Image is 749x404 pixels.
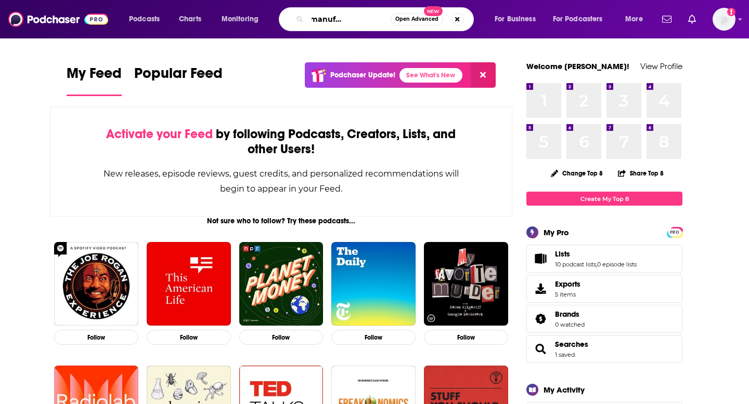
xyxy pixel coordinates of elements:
span: Lists [526,245,682,273]
a: Popular Feed [134,64,223,96]
button: Change Top 8 [545,167,609,180]
a: View Profile [640,61,682,71]
button: Follow [331,330,416,345]
svg: Add a profile image [727,8,735,16]
button: open menu [122,11,173,28]
a: 10 podcast lists [555,261,596,268]
span: Logged in as nshort92 [713,8,735,31]
button: open menu [618,11,656,28]
span: , [596,261,597,268]
img: This American Life [147,242,231,326]
a: Searches [530,342,551,356]
span: PRO [668,228,681,236]
a: Searches [555,340,588,349]
span: For Podcasters [553,12,603,26]
img: My Favorite Murder with Karen Kilgariff and Georgia Hardstark [424,242,508,326]
a: Exports [526,275,682,303]
a: Charts [172,11,208,28]
span: More [625,12,643,26]
a: See What's New [399,68,462,83]
a: Brands [555,309,585,319]
span: Searches [526,335,682,363]
a: Brands [530,312,551,326]
span: Monitoring [222,12,259,26]
button: Follow [54,330,138,345]
a: Lists [530,251,551,266]
img: The Joe Rogan Experience [54,242,138,326]
div: My Activity [544,385,585,395]
button: Show profile menu [713,8,735,31]
img: Podchaser - Follow, Share and Rate Podcasts [8,9,108,29]
a: Lists [555,249,637,259]
img: Planet Money [239,242,324,326]
span: Brands [555,309,579,319]
button: open menu [487,11,549,28]
button: Follow [147,330,231,345]
a: Show notifications dropdown [684,10,700,28]
a: Show notifications dropdown [658,10,676,28]
img: The Daily [331,242,416,326]
input: Search podcasts, credits, & more... [307,11,391,28]
span: Exports [530,281,551,296]
a: 1 saved [555,351,575,358]
button: Follow [239,330,324,345]
span: New [424,6,443,16]
span: Exports [555,279,580,289]
span: Brands [526,305,682,333]
a: 0 episode lists [597,261,637,268]
span: Activate your Feed [106,126,213,142]
span: Open Advanced [395,17,438,22]
div: New releases, episode reviews, guest credits, and personalized recommendations will begin to appe... [102,166,460,196]
button: open menu [546,11,618,28]
span: For Business [495,12,536,26]
a: Create My Top 8 [526,192,682,206]
button: Open AdvancedNew [391,13,443,25]
p: Podchaser Update! [330,71,395,79]
a: My Feed [67,64,122,96]
a: PRO [668,228,681,236]
a: 0 watched [555,321,585,328]
div: by following Podcasts, Creators, Lists, and other Users! [102,127,460,157]
button: Share Top 8 [617,163,664,183]
a: Welcome [PERSON_NAME]! [526,61,629,71]
button: Follow [424,330,508,345]
span: Podcasts [129,12,160,26]
span: Lists [555,249,570,259]
img: User Profile [713,8,735,31]
span: Popular Feed [134,64,223,88]
span: My Feed [67,64,122,88]
span: Charts [179,12,201,26]
button: open menu [214,11,272,28]
span: 5 items [555,291,580,298]
div: Not sure who to follow? Try these podcasts... [50,217,512,225]
div: Search podcasts, credits, & more... [289,7,484,31]
div: My Pro [544,227,569,237]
